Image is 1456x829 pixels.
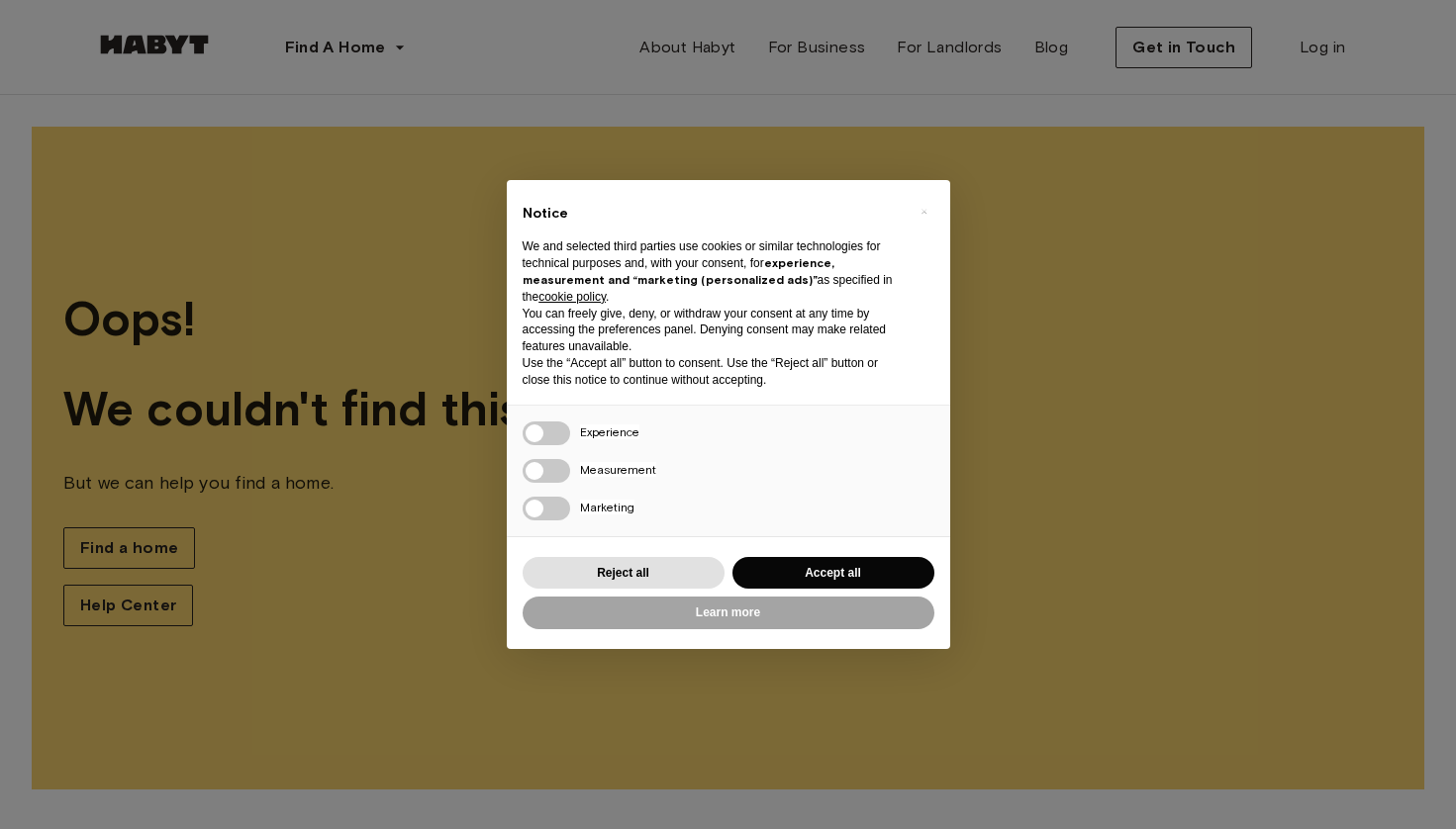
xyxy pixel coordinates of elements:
p: We and selected third parties use cookies or similar technologies for technical purposes and, wit... [523,238,903,305]
span: × [921,200,927,224]
span: Measurement [580,462,656,477]
span: Experience [580,424,639,439]
a: cookie policy [538,290,606,304]
strong: experience, measurement and “marketing (personalized ads)” [523,255,834,287]
p: You can freely give, deny, or withdraw your consent at any time by accessing the preferences pane... [523,306,903,355]
p: Use the “Accept all” button to consent. Use the “Reject all” button or close this notice to conti... [523,355,903,389]
span: Marketing [580,500,634,514]
button: Reject all [523,557,725,590]
button: Accept all [732,557,934,590]
button: Learn more [523,597,934,629]
button: Close this notice [909,196,940,228]
h2: Notice [523,204,903,224]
